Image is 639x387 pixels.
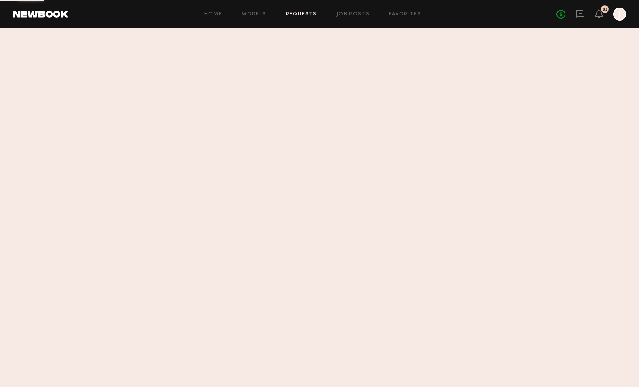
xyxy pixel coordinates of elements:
[389,12,421,17] a: Favorites
[204,12,222,17] a: Home
[336,12,370,17] a: Job Posts
[613,8,626,21] a: J
[286,12,317,17] a: Requests
[241,12,266,17] a: Models
[602,7,607,12] div: 83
